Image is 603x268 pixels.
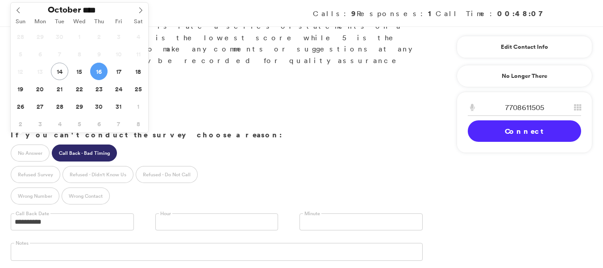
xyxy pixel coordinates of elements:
span: October 10, 2025 [110,45,127,63]
span: October 4, 2025 [129,28,147,45]
label: Notes [14,240,30,247]
span: October 12, 2025 [12,63,29,80]
span: October 19, 2025 [12,80,29,98]
label: Wrong Number [11,187,59,204]
span: Wed [70,19,89,25]
span: Tue [50,19,70,25]
span: October 18, 2025 [129,63,147,80]
span: Mon [30,19,50,25]
strong: 1 [428,9,436,18]
span: November 5, 2025 [71,115,88,132]
a: Connect [468,120,581,142]
strong: If you can't conduct the survey choose a reason: [11,130,282,140]
span: October 25, 2025 [129,80,147,98]
input: Year [81,5,113,15]
strong: 9 [351,9,357,18]
span: November 4, 2025 [51,115,68,132]
label: No Answer [11,145,50,162]
span: Sat [129,19,148,25]
span: October 13, 2025 [31,63,49,80]
span: October 21, 2025 [51,80,68,98]
span: October 30, 2025 [90,98,108,115]
span: Sun [11,19,30,25]
span: October 2, 2025 [90,28,108,45]
a: No Longer There [457,65,592,87]
strong: 00:48:07 [497,9,548,18]
span: October 7, 2025 [51,45,68,63]
a: Edit Contact Info [468,40,581,54]
span: September 28, 2025 [12,28,29,45]
span: October 1, 2025 [71,28,88,45]
span: October 15, 2025 [71,63,88,80]
label: Refused Survey [11,166,60,183]
span: November 8, 2025 [129,115,147,132]
span: October 31, 2025 [110,98,127,115]
span: October 27, 2025 [31,98,49,115]
span: October 28, 2025 [51,98,68,115]
span: October 24, 2025 [110,80,127,98]
span: November 1, 2025 [129,98,147,115]
span: October 9, 2025 [90,45,108,63]
label: Refused - Didn't Know Us [62,166,133,183]
span: October 8, 2025 [71,45,88,63]
span: November 2, 2025 [12,115,29,132]
span: October 3, 2025 [110,28,127,45]
span: October 17, 2025 [110,63,127,80]
span: October 23, 2025 [90,80,108,98]
span: October 16, 2025 [90,63,108,80]
span: November 7, 2025 [110,115,127,132]
label: Refused - Do Not Call [136,166,198,183]
span: November 6, 2025 [90,115,108,132]
span: October 29, 2025 [71,98,88,115]
p: Great. What you'll do is rate a series of statements on a scale of 1 to 5. 1 is the lowest score ... [11,9,423,78]
span: October 5, 2025 [12,45,29,63]
span: October 22, 2025 [71,80,88,98]
span: October 6, 2025 [31,45,49,63]
span: October [48,5,81,14]
span: October 11, 2025 [129,45,147,63]
label: Wrong Contact [62,187,110,204]
span: November 3, 2025 [31,115,49,132]
span: Fri [109,19,129,25]
span: September 30, 2025 [51,28,68,45]
label: Minute [303,210,321,217]
label: Hour [159,210,172,217]
span: October 20, 2025 [31,80,49,98]
label: Call Back - Bad Timing [52,145,117,162]
span: October 26, 2025 [12,98,29,115]
span: Thu [89,19,109,25]
span: September 29, 2025 [31,28,49,45]
label: Call Back Date [14,210,50,217]
span: October 14, 2025 [51,63,68,80]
